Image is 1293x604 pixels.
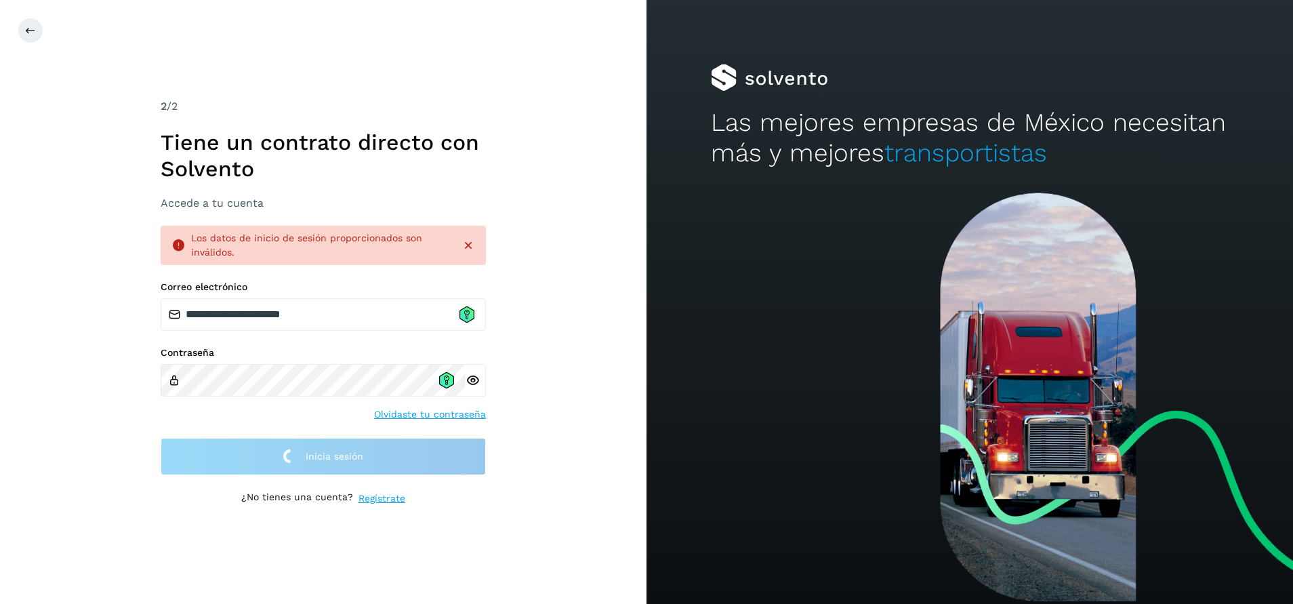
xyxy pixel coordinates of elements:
button: Inicia sesión [161,438,486,475]
div: /2 [161,98,486,115]
label: Contraseña [161,347,486,359]
a: Regístrate [358,491,405,506]
label: Correo electrónico [161,281,486,293]
div: Los datos de inicio de sesión proporcionados son inválidos. [191,231,451,260]
span: Inicia sesión [306,451,363,461]
h2: Las mejores empresas de México necesitan más y mejores [711,108,1228,168]
h1: Tiene un contrato directo con Solvento [161,129,486,182]
span: transportistas [884,138,1047,167]
a: Olvidaste tu contraseña [374,407,486,422]
p: ¿No tienes una cuenta? [241,491,353,506]
span: 2 [161,100,167,113]
h3: Accede a tu cuenta [161,197,486,209]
